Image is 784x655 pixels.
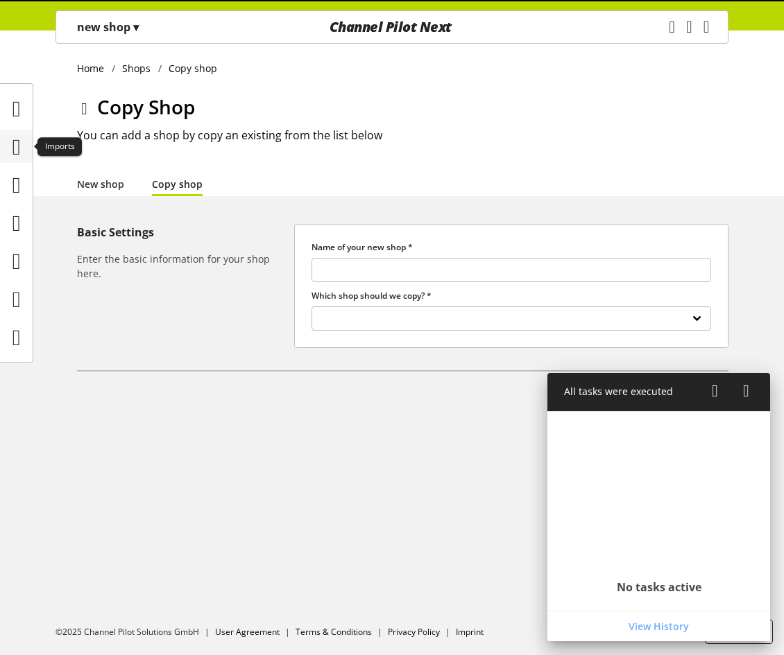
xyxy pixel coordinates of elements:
a: Shops [115,61,158,76]
span: Which shop should we copy? * [312,290,432,302]
h5: Basic Settings [77,224,289,241]
div: Imports [37,137,82,157]
a: User Agreement [215,626,280,638]
span: View History [629,619,689,634]
a: View History [550,614,767,638]
span: Copy Shop [97,94,195,120]
p: new shop [77,19,139,35]
a: Terms & Conditions [296,626,372,638]
a: Copy shop [152,177,203,191]
a: Privacy Policy [388,626,440,638]
h6: Enter the basic information for your shop here. [77,252,289,281]
a: Imprint [456,626,484,638]
h2: No tasks active [617,580,701,594]
span: Name of your new shop * [312,241,413,253]
a: New shop [77,177,124,191]
nav: main navigation [56,10,728,44]
h2: You can add a shop by copy an existing from the list below [77,127,728,143]
span: ▾ [133,19,139,35]
li: ©2025 Channel Pilot Solutions GmbH [56,626,215,638]
span: All tasks were executed [564,385,673,398]
a: Home [77,61,112,76]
